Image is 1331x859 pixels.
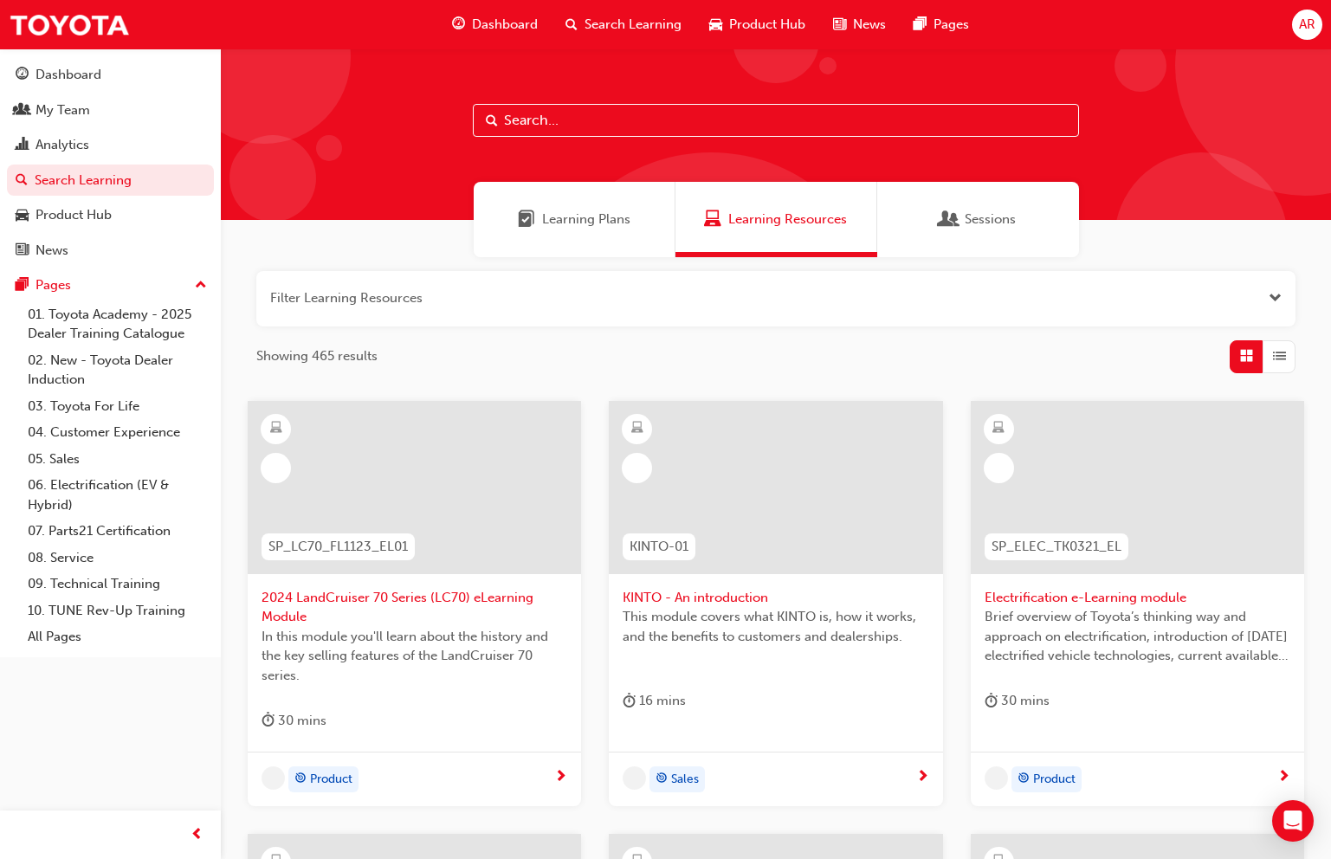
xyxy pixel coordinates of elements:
[7,235,214,267] a: News
[916,770,929,785] span: next-icon
[262,766,285,790] span: undefined-icon
[940,210,958,229] span: Sessions
[554,770,567,785] span: next-icon
[21,347,214,393] a: 02. New - Toyota Dealer Induction
[728,210,847,229] span: Learning Resources
[1273,346,1286,366] span: List
[16,278,29,294] span: pages-icon
[16,173,28,189] span: search-icon
[21,597,214,624] a: 10. TUNE Rev-Up Training
[191,824,204,846] span: prev-icon
[1299,15,1315,35] span: AR
[1277,770,1290,785] span: next-icon
[585,15,682,35] span: Search Learning
[656,768,668,791] span: target-icon
[9,5,130,44] img: Trak
[21,545,214,572] a: 08. Service
[877,182,1079,257] a: SessionsSessions
[270,417,282,440] span: learningResourceType_ELEARNING-icon
[7,269,214,301] button: Pages
[16,68,29,83] span: guage-icon
[965,210,1016,229] span: Sessions
[934,15,969,35] span: Pages
[985,607,1290,666] span: Brief overview of Toyota’s thinking way and approach on electrification, introduction of [DATE] e...
[294,768,307,791] span: target-icon
[7,129,214,161] a: Analytics
[623,766,646,790] span: undefined-icon
[310,770,352,790] span: Product
[36,241,68,261] div: News
[992,537,1121,557] span: SP_ELEC_TK0321_EL
[473,104,1079,137] input: Search...
[992,417,1005,440] span: learningResourceType_ELEARNING-icon
[16,208,29,223] span: car-icon
[631,417,643,440] span: learningResourceType_ELEARNING-icon
[262,627,567,686] span: In this module you'll learn about the history and the key selling features of the LandCruiser 70 ...
[819,7,900,42] a: news-iconNews
[518,210,535,229] span: Learning Plans
[985,690,998,712] span: duration-icon
[7,55,214,269] button: DashboardMy TeamAnalyticsSearch LearningProduct HubNews
[623,588,928,608] span: KINTO - An introduction
[971,401,1304,806] a: SP_ELEC_TK0321_ELElectrification e-Learning moduleBrief overview of Toyota’s thinking way and app...
[985,690,1050,712] div: 30 mins
[7,59,214,91] a: Dashboard
[704,210,721,229] span: Learning Resources
[1240,346,1253,366] span: Grid
[623,607,928,646] span: This module covers what KINTO is, how it works, and the benefits to customers and dealerships.
[729,15,805,35] span: Product Hub
[256,346,378,366] span: Showing 465 results
[675,182,877,257] a: Learning ResourcesLearning Resources
[1292,10,1322,40] button: AR
[262,710,275,732] span: duration-icon
[21,419,214,446] a: 04. Customer Experience
[695,7,819,42] a: car-iconProduct Hub
[262,710,326,732] div: 30 mins
[7,94,214,126] a: My Team
[623,690,636,712] span: duration-icon
[36,275,71,295] div: Pages
[472,15,538,35] span: Dashboard
[709,14,722,36] span: car-icon
[268,537,408,557] span: SP_LC70_FL1123_EL01
[609,401,942,806] a: KINTO-01KINTO - An introductionThis module covers what KINTO is, how it works, and the benefits t...
[985,766,1008,790] span: undefined-icon
[16,103,29,119] span: people-icon
[248,401,581,806] a: SP_LC70_FL1123_EL012024 LandCruiser 70 Series (LC70) eLearning ModuleIn this module you'll learn ...
[16,138,29,153] span: chart-icon
[21,472,214,518] a: 06. Electrification (EV & Hybrid)
[1269,288,1282,308] button: Open the filter
[914,14,927,36] span: pages-icon
[985,588,1290,608] span: Electrification e-Learning module
[21,301,214,347] a: 01. Toyota Academy - 2025 Dealer Training Catalogue
[438,7,552,42] a: guage-iconDashboard
[1033,770,1076,790] span: Product
[7,165,214,197] a: Search Learning
[21,518,214,545] a: 07. Parts21 Certification
[565,14,578,36] span: search-icon
[542,210,630,229] span: Learning Plans
[671,770,699,790] span: Sales
[1018,768,1030,791] span: target-icon
[900,7,983,42] a: pages-iconPages
[853,15,886,35] span: News
[7,199,214,231] a: Product Hub
[21,446,214,473] a: 05. Sales
[262,588,567,627] span: 2024 LandCruiser 70 Series (LC70) eLearning Module
[36,100,90,120] div: My Team
[623,690,686,712] div: 16 mins
[21,393,214,420] a: 03. Toyota For Life
[195,274,207,297] span: up-icon
[21,623,214,650] a: All Pages
[452,14,465,36] span: guage-icon
[36,135,89,155] div: Analytics
[552,7,695,42] a: search-iconSearch Learning
[833,14,846,36] span: news-icon
[1272,800,1314,842] div: Open Intercom Messenger
[36,65,101,85] div: Dashboard
[16,243,29,259] span: news-icon
[630,537,688,557] span: KINTO-01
